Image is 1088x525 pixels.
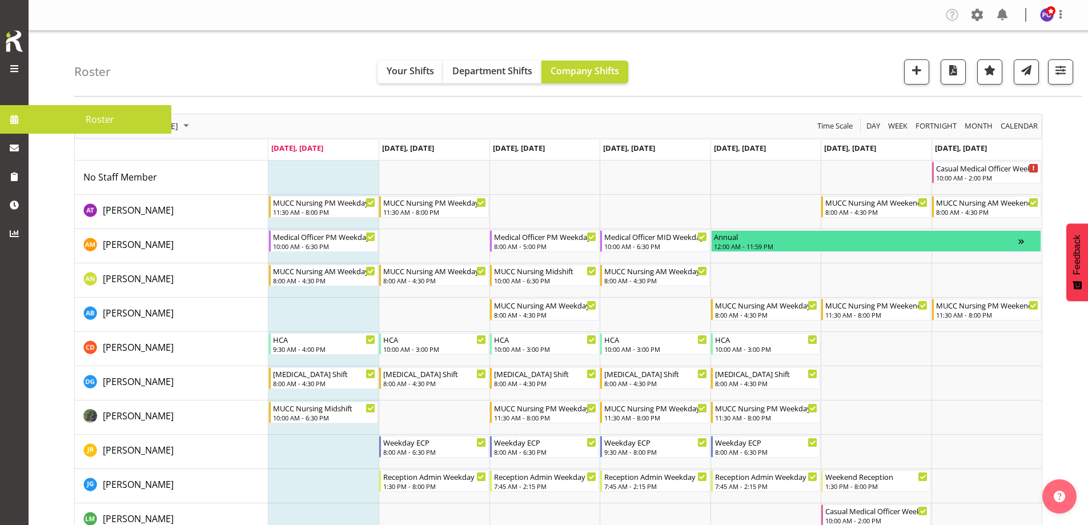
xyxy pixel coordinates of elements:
div: 1:30 PM - 8:00 PM [383,482,485,491]
div: Andrew Brooks"s event - MUCC Nursing AM Weekday Begin From Wednesday, October 8, 2025 at 8:00:00 ... [490,299,599,320]
div: Andrew Brooks"s event - MUCC Nursing AM Weekday Begin From Friday, October 10, 2025 at 8:00:00 AM... [711,299,820,320]
div: Alexandra Madigan"s event - Medical Officer MID Weekday Begin From Thursday, October 9, 2025 at 1... [600,230,709,252]
td: No Staff Member resource [75,161,268,195]
div: 8:00 AM - 4:30 PM [494,310,596,319]
div: 8:00 AM - 4:30 PM [825,207,928,217]
div: MUCC Nursing AM Weekday [604,265,706,276]
span: [DATE], [DATE] [382,143,434,153]
div: HCA [273,334,375,345]
button: Add a new shift [904,59,929,85]
span: Week [887,119,909,133]
div: 11:30 AM - 8:00 PM [715,413,817,422]
div: Josephine Godinez"s event - Reception Admin Weekday AM Begin From Friday, October 10, 2025 at 7:4... [711,470,820,492]
button: Feedback - Show survey [1066,223,1088,301]
span: Feedback [1072,235,1082,275]
div: MUCC Nursing Midshift [273,402,375,414]
div: MUCC Nursing PM Weekday [273,197,375,208]
div: MUCC Nursing AM Weekday [273,265,375,276]
div: [MEDICAL_DATA] Shift [604,368,706,379]
span: [DATE], [DATE] [603,143,655,153]
span: [PERSON_NAME] [103,444,174,456]
div: Cordelia Davies"s event - HCA Begin From Friday, October 10, 2025 at 10:00:00 AM GMT+13:00 Ends A... [711,333,820,355]
div: Alexandra Madigan"s event - Medical Officer PM Weekday Begin From Monday, October 6, 2025 at 10:0... [269,230,378,252]
div: Agnes Tyson"s event - MUCC Nursing AM Weekends Begin From Saturday, October 11, 2025 at 8:00:00 A... [821,196,930,218]
div: Casual Medical Officer Weekend [936,162,1038,174]
div: HCA [383,334,485,345]
div: 10:00 AM - 2:00 PM [825,516,928,525]
span: No Staff Member [83,171,157,183]
span: Fortnight [914,119,958,133]
span: [PERSON_NAME] [103,204,174,217]
div: HCA [715,334,817,345]
div: Josephine Godinez"s event - Weekend Reception Begin From Saturday, October 11, 2025 at 1:30:00 PM... [821,470,930,492]
button: Download a PDF of the roster according to the set date range. [941,59,966,85]
span: Your Shifts [387,65,434,77]
div: 8:00 AM - 4:30 PM [604,379,706,388]
div: 7:45 AM - 2:15 PM [604,482,706,491]
button: Time Scale [816,119,855,133]
div: HCA [494,334,596,345]
div: MUCC Nursing PM Weekday [494,402,596,414]
div: Andrew Brooks"s event - MUCC Nursing PM Weekends Begin From Saturday, October 11, 2025 at 11:30:0... [821,299,930,320]
div: Medical Officer PM Weekday [494,231,596,242]
td: Alysia Newman-Woods resource [75,263,268,298]
span: Company Shifts [551,65,619,77]
a: [PERSON_NAME] [103,306,174,320]
div: Reception Admin Weekday AM [494,471,596,482]
div: Reception Admin Weekday AM [604,471,706,482]
div: 9:30 AM - 4:00 PM [273,344,375,354]
div: [MEDICAL_DATA] Shift [715,368,817,379]
div: 8:00 AM - 4:30 PM [936,207,1038,217]
div: [MEDICAL_DATA] Shift [383,368,485,379]
div: Alysia Newman-Woods"s event - MUCC Nursing AM Weekday Begin From Tuesday, October 7, 2025 at 8:00... [379,264,488,286]
div: Annual [714,231,1018,242]
div: Josephine Godinez"s event - Reception Admin Weekday AM Begin From Thursday, October 9, 2025 at 7:... [600,470,709,492]
div: 11:30 AM - 8:00 PM [383,207,485,217]
span: [DATE], [DATE] [271,143,323,153]
div: Andrew Brooks"s event - MUCC Nursing PM Weekends Begin From Sunday, October 12, 2025 at 11:30:00 ... [932,299,1041,320]
div: Gloria Varghese"s event - MUCC Nursing PM Weekday Begin From Friday, October 10, 2025 at 11:30:00... [711,402,820,423]
div: MUCC Nursing Midshift [494,265,596,276]
div: MUCC Nursing PM Weekends [825,299,928,311]
a: [PERSON_NAME] [103,375,174,388]
div: Alysia Newman-Woods"s event - MUCC Nursing Midshift Begin From Wednesday, October 8, 2025 at 10:0... [490,264,599,286]
span: [PERSON_NAME] [103,512,174,525]
button: Highlight an important date within the roster. [977,59,1002,85]
button: Department Shifts [443,61,541,83]
div: 8:00 AM - 4:30 PM [383,276,485,285]
div: Gloria Varghese"s event - MUCC Nursing PM Weekday Begin From Thursday, October 9, 2025 at 11:30:0... [600,402,709,423]
div: Agnes Tyson"s event - MUCC Nursing AM Weekends Begin From Sunday, October 12, 2025 at 8:00:00 AM ... [932,196,1041,218]
div: Weekday ECP [494,436,596,448]
span: [PERSON_NAME] [103,478,174,491]
div: Deo Garingalao"s event - Haemodialysis Shift Begin From Friday, October 10, 2025 at 8:00:00 AM GM... [711,367,820,389]
span: calendar [999,119,1039,133]
button: Timeline Day [865,119,882,133]
span: [DATE], [DATE] [935,143,987,153]
div: Josephine Godinez"s event - Reception Admin Weekday AM Begin From Wednesday, October 8, 2025 at 7... [490,470,599,492]
div: 9:30 AM - 8:00 PM [604,447,706,456]
td: Cordelia Davies resource [75,332,268,366]
div: [MEDICAL_DATA] Shift [273,368,375,379]
div: MUCC Nursing PM Weekday [383,197,485,208]
div: Medical Officer MID Weekday [604,231,706,242]
div: [MEDICAL_DATA] Shift [494,368,596,379]
div: 8:00 AM - 6:30 PM [383,447,485,456]
h4: Roster [74,65,111,78]
div: 11:30 AM - 8:00 PM [936,310,1038,319]
div: Reception Admin Weekday AM [715,471,817,482]
button: Filter Shifts [1048,59,1073,85]
div: Weekday ECP [604,436,706,448]
span: [PERSON_NAME] [103,238,174,251]
a: [PERSON_NAME] [103,443,174,457]
div: 10:00 AM - 6:30 PM [604,242,706,251]
div: Agnes Tyson"s event - MUCC Nursing PM Weekday Begin From Tuesday, October 7, 2025 at 11:30:00 AM ... [379,196,488,218]
div: Cordelia Davies"s event - HCA Begin From Monday, October 6, 2025 at 9:30:00 AM GMT+13:00 Ends At ... [269,333,378,355]
td: Jacinta Rangi resource [75,435,268,469]
div: 10:00 AM - 6:30 PM [494,276,596,285]
button: Your Shifts [378,61,443,83]
div: Reception Admin Weekday PM [383,471,485,482]
a: [PERSON_NAME] [103,409,174,423]
div: Weekday ECP [383,436,485,448]
div: Josephine Godinez"s event - Reception Admin Weekday PM Begin From Tuesday, October 7, 2025 at 1:3... [379,470,488,492]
